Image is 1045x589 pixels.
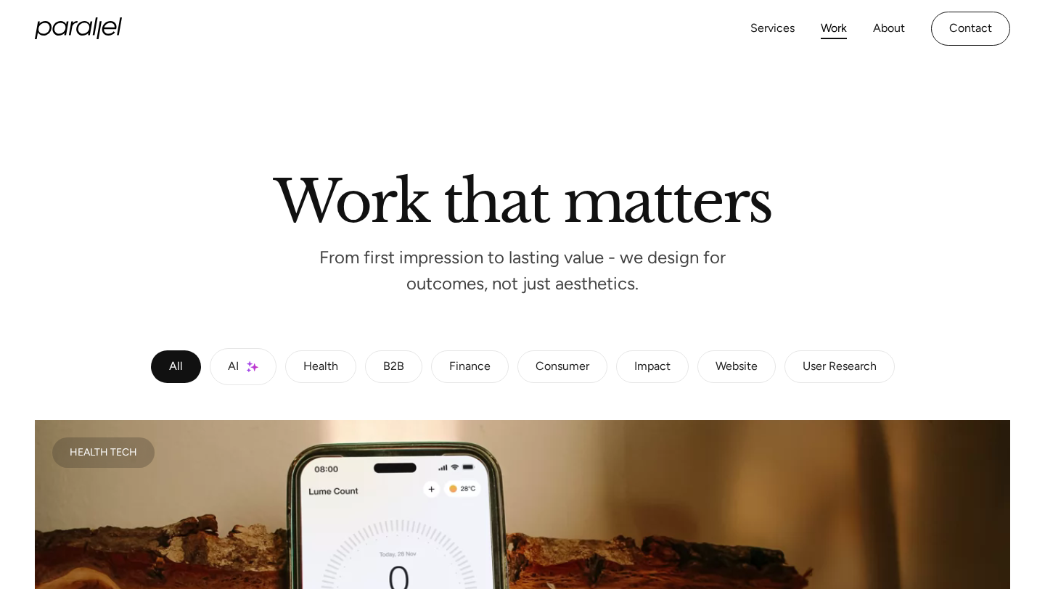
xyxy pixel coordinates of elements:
[634,363,671,371] div: Impact
[70,449,137,456] div: Health Tech
[931,12,1010,46] a: Contact
[536,363,589,371] div: Consumer
[803,363,877,371] div: User Research
[821,18,847,39] a: Work
[716,363,758,371] div: Website
[750,18,795,39] a: Services
[169,363,183,371] div: All
[303,363,338,371] div: Health
[228,363,239,371] div: AI
[305,252,740,290] p: From first impression to lasting value - we design for outcomes, not just aesthetics.
[873,18,905,39] a: About
[109,173,936,223] h2: Work that matters
[449,363,491,371] div: Finance
[383,363,404,371] div: B2B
